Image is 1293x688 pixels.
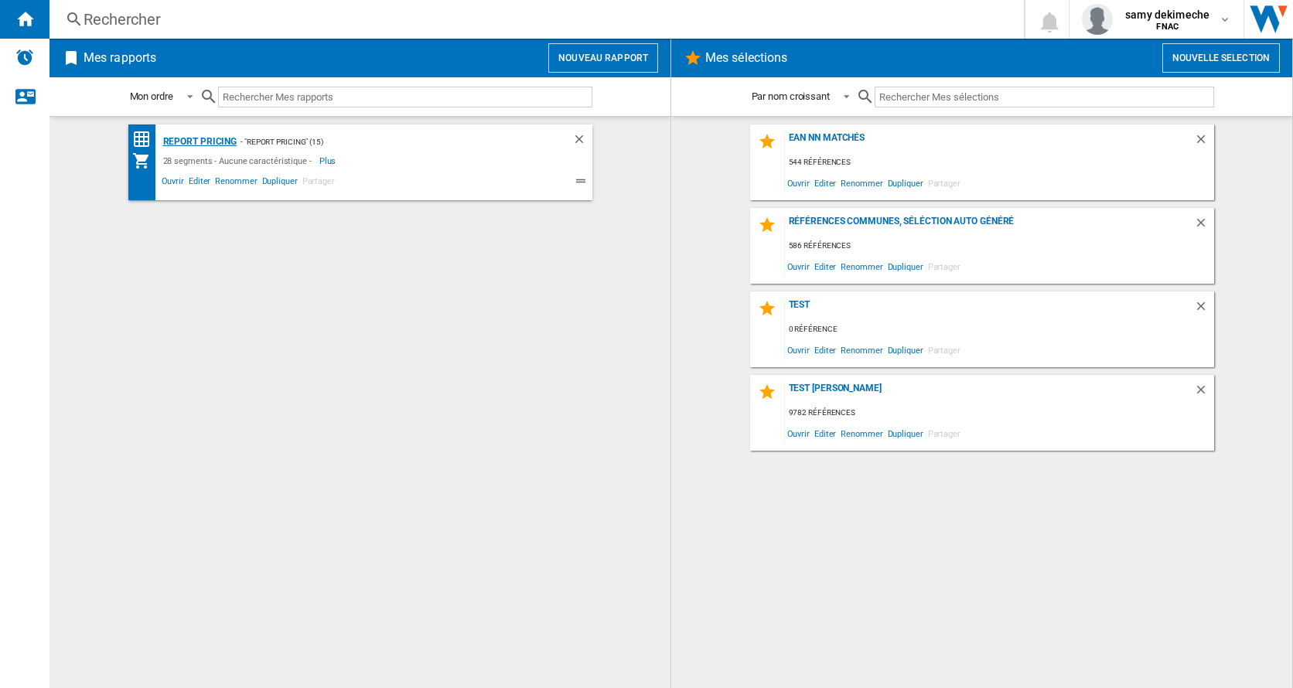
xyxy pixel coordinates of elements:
img: alerts-logo.svg [15,48,34,66]
span: Editer [812,256,838,277]
span: Renommer [838,423,885,444]
input: Rechercher Mes rapports [218,87,592,107]
div: Rechercher [84,9,984,30]
span: Ouvrir [785,256,812,277]
span: Editer [812,172,838,193]
div: 544 références [785,153,1214,172]
span: Dupliquer [885,172,926,193]
img: profile.jpg [1082,4,1113,35]
span: samy dekimeche [1125,7,1209,22]
span: Dupliquer [885,256,926,277]
div: Supprimer [1194,383,1214,404]
div: EAN nn matchés [785,132,1194,153]
div: Mon assortiment [132,152,159,170]
div: Supprimer [1194,216,1214,237]
div: 9782 références [785,404,1214,423]
span: Partager [926,339,963,360]
div: test [785,299,1194,320]
div: 586 références [785,237,1214,256]
span: Partager [926,172,963,193]
span: Editer [812,339,838,360]
span: Renommer [838,172,885,193]
h2: Mes rapports [80,43,159,73]
div: TEST [PERSON_NAME] [785,383,1194,404]
b: FNAC [1156,22,1179,32]
div: Report pricing [159,132,237,152]
div: Références communes, séléction auto généré [785,216,1194,237]
span: Partager [926,256,963,277]
div: Supprimer [1194,132,1214,153]
span: Dupliquer [260,174,300,192]
span: Renommer [838,256,885,277]
h2: Mes sélections [702,43,790,73]
span: Renommer [838,339,885,360]
span: Dupliquer [885,339,926,360]
div: Supprimer [1194,299,1214,320]
div: - "Report Pricing" (15) [237,132,541,152]
span: Partager [926,423,963,444]
span: Plus [319,152,339,170]
span: Dupliquer [885,423,926,444]
span: Ouvrir [785,172,812,193]
span: Renommer [213,174,259,192]
button: Nouvelle selection [1162,43,1280,73]
span: Ouvrir [159,174,186,192]
div: 28 segments - Aucune caractéristique - [159,152,319,170]
div: 0 référence [785,320,1214,339]
input: Rechercher Mes sélections [875,87,1214,107]
button: Nouveau rapport [548,43,658,73]
div: Mon ordre [130,90,173,102]
div: Matrice des prix [132,130,159,149]
span: Partager [300,174,337,192]
span: Editer [812,423,838,444]
div: Supprimer [572,132,592,152]
span: Ouvrir [785,423,812,444]
span: Ouvrir [785,339,812,360]
span: Editer [186,174,213,192]
div: Par nom croissant [752,90,830,102]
